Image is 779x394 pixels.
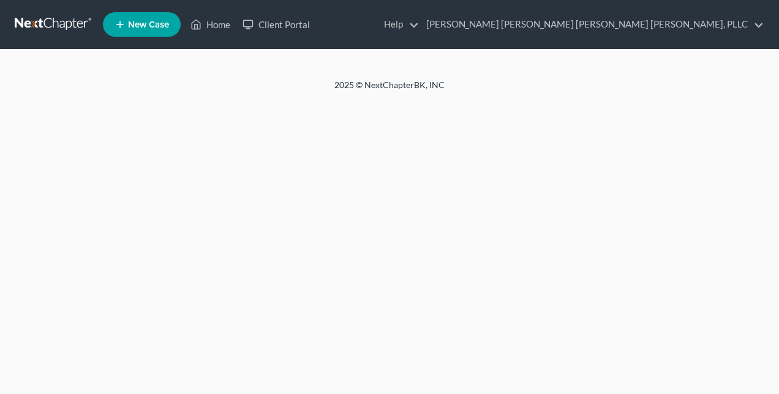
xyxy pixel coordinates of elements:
[420,13,764,35] a: [PERSON_NAME] [PERSON_NAME] [PERSON_NAME] [PERSON_NAME], PLLC
[184,13,236,35] a: Home
[378,13,419,35] a: Help
[236,13,316,35] a: Client Portal
[40,79,739,101] div: 2025 © NextChapterBK, INC
[103,12,181,37] new-legal-case-button: New Case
